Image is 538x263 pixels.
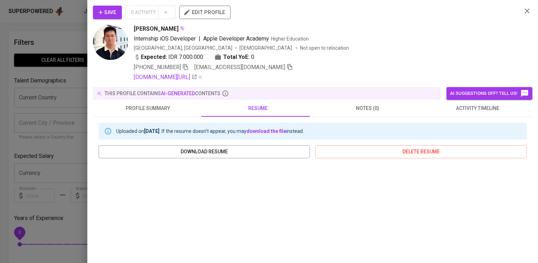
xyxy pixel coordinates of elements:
p: this profile contains contents [105,90,220,97]
img: 54c0e08483d358868ad1933a47fdb67a.jpg [93,25,128,60]
div: IDR 7.000.000 [134,53,203,61]
span: Higher Education [271,36,309,42]
a: [DOMAIN_NAME][URL] [134,73,197,81]
b: [DATE] [144,128,159,134]
a: edit profile [179,9,231,15]
button: edit profile [179,6,231,19]
span: [PERSON_NAME] [134,25,179,33]
button: delete resume [315,145,527,158]
p: Not open to relocation [300,44,349,51]
img: magic_wand.svg [179,25,185,31]
span: edit profile [185,8,225,17]
span: Save [99,8,116,17]
span: Internship iOS Developer [134,35,196,42]
button: download resume [99,145,310,158]
b: Expected: [141,53,167,61]
span: profile summary [97,104,199,113]
span: notes (0) [317,104,418,113]
b: Total YoE: [223,53,250,61]
span: AI suggestions off? Tell us! [450,89,529,98]
span: | [199,35,200,43]
div: [GEOGRAPHIC_DATA], [GEOGRAPHIC_DATA] [134,44,232,51]
span: delete resume [321,147,521,156]
span: AI-generated [161,91,195,96]
span: [PHONE_NUMBER] [134,64,181,71]
span: activity timeline [427,104,528,113]
span: resume [207,104,308,113]
a: download the file [246,128,286,134]
span: Apple Developer Academy [203,35,269,42]
span: [DEMOGRAPHIC_DATA] [239,44,293,51]
div: Uploaded on . If the resume doesn't appear, you may instead. [116,125,304,137]
span: download resume [104,147,304,156]
span: [EMAIL_ADDRESS][DOMAIN_NAME] [194,64,285,71]
span: 0 [251,53,254,61]
button: Save [93,6,122,19]
button: AI suggestions off? Tell us! [446,87,532,100]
